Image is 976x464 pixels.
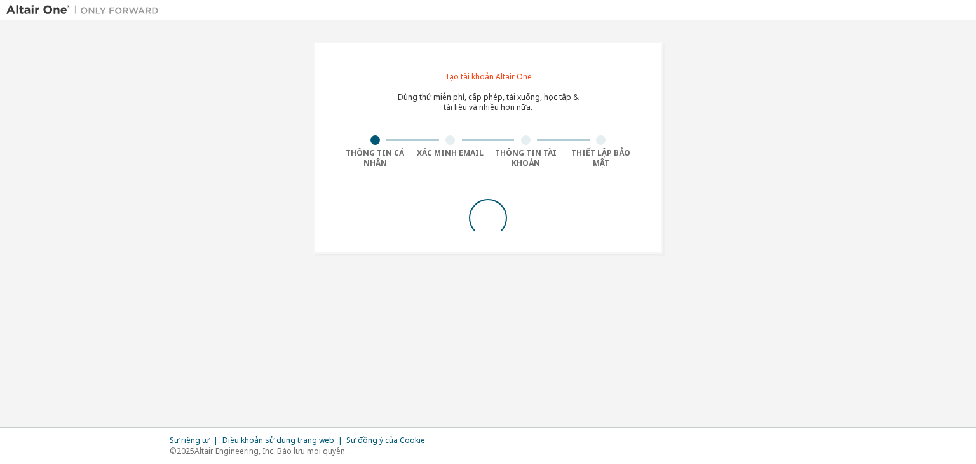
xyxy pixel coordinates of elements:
[170,446,177,456] font: ©
[170,435,210,446] font: Sự riêng tư
[445,71,532,82] font: Tạo tài khoản Altair One
[194,446,347,456] font: Altair Engineering, Inc. Bảo lưu mọi quyền.
[177,446,194,456] font: 2025
[444,102,532,113] font: tài liệu và nhiều hơn nữa.
[346,435,425,446] font: Sự đồng ý của Cookie
[571,147,630,168] font: Thiết lập bảo mật
[398,92,579,102] font: Dùng thử miễn phí, cấp phép, tải xuống, học tập &
[6,4,165,17] img: Altair One
[495,147,557,168] font: Thông tin tài khoản
[417,147,484,158] font: Xác minh Email
[222,435,334,446] font: Điều khoản sử dụng trang web
[346,147,404,168] font: Thông tin cá nhân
